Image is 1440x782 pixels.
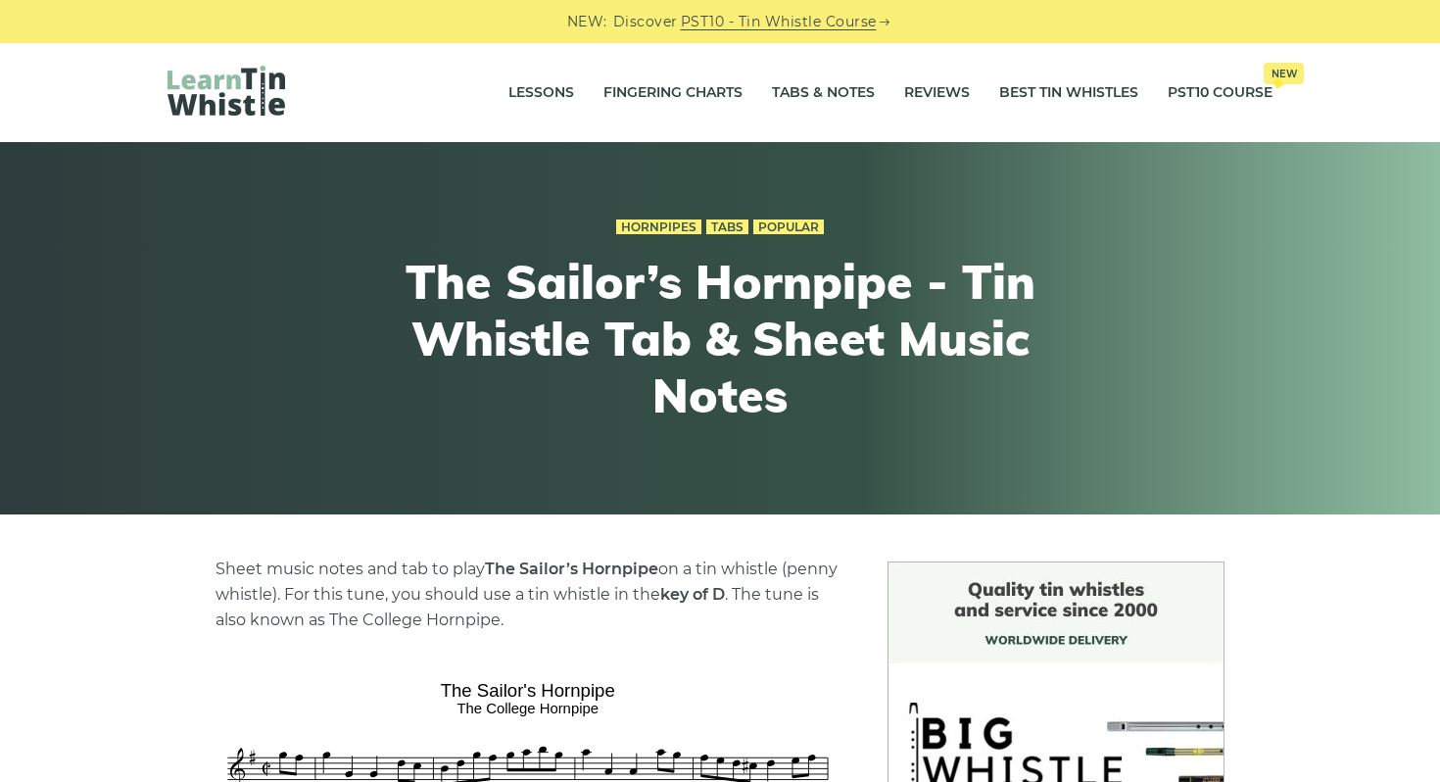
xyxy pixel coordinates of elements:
[168,66,285,116] img: LearnTinWhistle.com
[904,69,970,118] a: Reviews
[660,585,725,604] strong: key of D
[1264,63,1304,84] span: New
[603,69,743,118] a: Fingering Charts
[999,69,1138,118] a: Best Tin Whistles
[360,254,1080,423] h1: The Sailor’s Hornpipe - Tin Whistle Tab & Sheet Music Notes
[216,557,840,633] p: Sheet music notes and tab to play on a tin whistle (penny whistle). For this tune, you should use...
[1168,69,1272,118] a: PST10 CourseNew
[706,220,748,235] a: Tabs
[753,220,824,235] a: Popular
[772,69,875,118] a: Tabs & Notes
[616,220,701,235] a: Hornpipes
[485,560,658,578] strong: The Sailor’s Hornpipe
[508,69,574,118] a: Lessons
